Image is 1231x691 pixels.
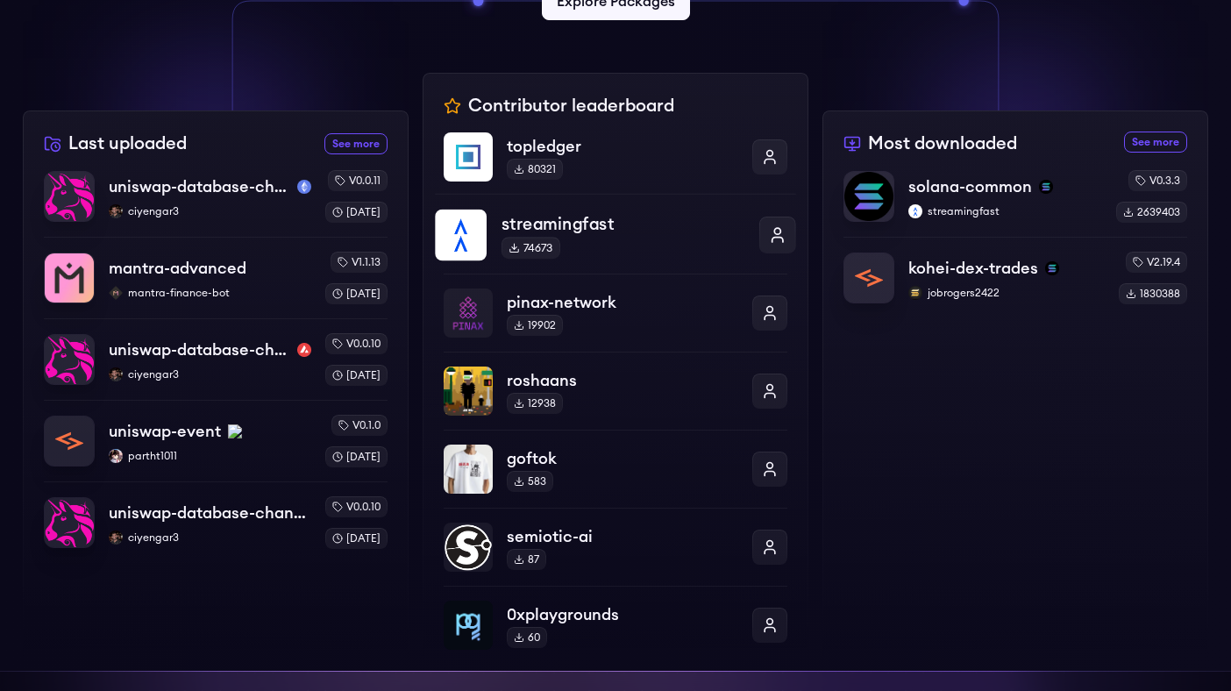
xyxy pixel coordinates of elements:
[45,172,94,221] img: uniswap-database-changes-sepolia
[325,446,388,467] div: [DATE]
[1039,180,1053,194] img: solana
[1126,252,1187,273] div: v2.19.4
[444,523,493,572] img: semiotic-ai
[44,237,388,318] a: mantra-advancedmantra-advancedmantra-finance-botmantra-finance-botv1.1.13[DATE]
[435,210,487,261] img: streamingfast
[908,286,1105,300] p: jobrogers2422
[44,400,388,481] a: uniswap-eventuniswap-eventbnbpartht1011partht1011v0.1.0[DATE]
[109,531,123,545] img: ciyengar3
[228,424,242,438] img: bnb
[325,202,388,223] div: [DATE]
[844,253,893,303] img: kohei-dex-trades
[331,415,388,436] div: v0.1.0
[507,393,563,414] div: 12938
[435,194,796,275] a: streamingfaststreamingfast74673
[44,318,388,400] a: uniswap-database-changes-avalancheuniswap-database-changes-avalancheavalancheciyengar3ciyengar3v0...
[1128,170,1187,191] div: v0.3.3
[507,134,738,159] p: topledger
[109,175,290,199] p: uniswap-database-changes-sepolia
[109,449,123,463] img: partht1011
[109,449,311,463] p: partht1011
[297,343,311,357] img: avalanche
[1116,202,1187,223] div: 2639403
[109,204,311,218] p: ciyengar3
[444,508,787,586] a: semiotic-aisemiotic-ai87
[507,290,738,315] p: pinax-network
[908,204,922,218] img: streamingfast
[844,172,893,221] img: solana-common
[507,471,553,492] div: 583
[45,417,94,466] img: uniswap-event
[908,204,1102,218] p: streamingfast
[109,367,123,381] img: ciyengar3
[507,549,546,570] div: 87
[908,256,1038,281] p: kohei-dex-trades
[109,531,311,545] p: ciyengar3
[507,627,547,648] div: 60
[1045,261,1059,275] img: solana
[908,286,922,300] img: jobrogers2422
[45,335,94,384] img: uniswap-database-changes-avalanche
[444,132,493,182] img: topledger
[507,159,563,180] div: 80321
[507,602,738,627] p: 0xplaygrounds
[325,496,388,517] div: v0.0.10
[444,430,787,508] a: goftokgoftok583
[109,501,311,525] p: uniswap-database-changes-bsc
[325,333,388,354] div: v0.0.10
[444,289,493,338] img: pinax-network
[109,204,123,218] img: ciyengar3
[325,365,388,386] div: [DATE]
[444,586,787,650] a: 0xplaygrounds0xplaygrounds60
[109,286,311,300] p: mantra-finance-bot
[109,367,311,381] p: ciyengar3
[507,524,738,549] p: semiotic-ai
[109,256,246,281] p: mantra-advanced
[44,170,388,237] a: uniswap-database-changes-sepoliauniswap-database-changes-sepoliasepoliaciyengar3ciyengar3v0.0.11[...
[507,446,738,471] p: goftok
[1119,283,1187,304] div: 1830388
[325,283,388,304] div: [DATE]
[325,528,388,549] div: [DATE]
[502,211,744,237] p: streamingfast
[331,252,388,273] div: v1.1.13
[45,498,94,547] img: uniswap-database-changes-bsc
[444,601,493,650] img: 0xplaygrounds
[444,445,493,494] img: goftok
[908,175,1032,199] p: solana-common
[328,170,388,191] div: v0.0.11
[444,352,787,430] a: roshaansroshaans12938
[324,133,388,154] a: See more recently uploaded packages
[444,132,787,196] a: topledgertopledger80321
[109,338,290,362] p: uniswap-database-changes-avalanche
[444,274,787,352] a: pinax-networkpinax-network19902
[507,315,563,336] div: 19902
[44,481,388,549] a: uniswap-database-changes-bscuniswap-database-changes-bscciyengar3ciyengar3v0.0.10[DATE]
[843,170,1187,237] a: solana-commonsolana-commonsolanastreamingfaststreamingfastv0.3.32639403
[109,286,123,300] img: mantra-finance-bot
[843,237,1187,304] a: kohei-dex-tradeskohei-dex-tradessolanajobrogers2422jobrogers2422v2.19.41830388
[444,367,493,416] img: roshaans
[502,237,560,259] div: 74673
[297,180,311,194] img: sepolia
[45,253,94,303] img: mantra-advanced
[1124,132,1187,153] a: See more most downloaded packages
[507,368,738,393] p: roshaans
[109,419,221,444] p: uniswap-event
